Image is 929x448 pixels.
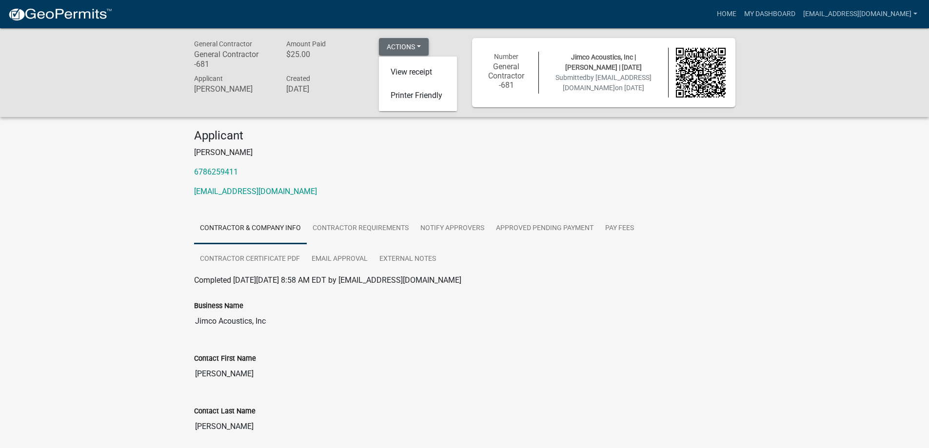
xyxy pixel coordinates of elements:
[740,5,799,23] a: My Dashboard
[565,53,642,71] span: Jimco Acoustics, Inc | [PERSON_NAME] | [DATE]
[799,5,921,23] a: [EMAIL_ADDRESS][DOMAIN_NAME]
[379,57,457,111] div: Actions
[194,187,317,196] a: [EMAIL_ADDRESS][DOMAIN_NAME]
[379,60,457,84] a: View receipt
[307,213,415,244] a: Contractor Requirements
[194,275,461,285] span: Completed [DATE][DATE] 8:58 AM EDT by [EMAIL_ADDRESS][DOMAIN_NAME]
[306,244,374,275] a: Email Approval
[194,75,223,82] span: Applicant
[286,84,364,94] h6: [DATE]
[286,50,364,59] h6: $25.00
[194,355,256,362] label: Contact First Name
[379,38,429,56] button: Actions
[286,75,310,82] span: Created
[194,84,272,94] h6: [PERSON_NAME]
[415,213,490,244] a: Notify Approvers
[482,62,532,90] h6: General Contractor -681
[555,74,652,92] span: Submitted on [DATE]
[490,213,599,244] a: Approved Pending Payment
[379,84,457,107] a: Printer Friendly
[713,5,740,23] a: Home
[194,408,256,415] label: Contact Last Name
[286,40,326,48] span: Amount Paid
[194,129,735,143] h4: Applicant
[676,48,726,97] img: QR code
[194,213,307,244] a: Contractor & Company Info
[194,50,272,68] h6: General Contractor -681
[374,244,442,275] a: External Notes
[194,303,243,310] label: Business Name
[494,53,518,60] span: Number
[599,213,640,244] a: Pay Fees
[194,167,238,176] a: 6786259411
[194,40,252,48] span: General Contractor
[194,147,735,158] p: [PERSON_NAME]
[194,244,306,275] a: Contractor Certificate PDF
[563,74,652,92] span: by [EMAIL_ADDRESS][DOMAIN_NAME]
